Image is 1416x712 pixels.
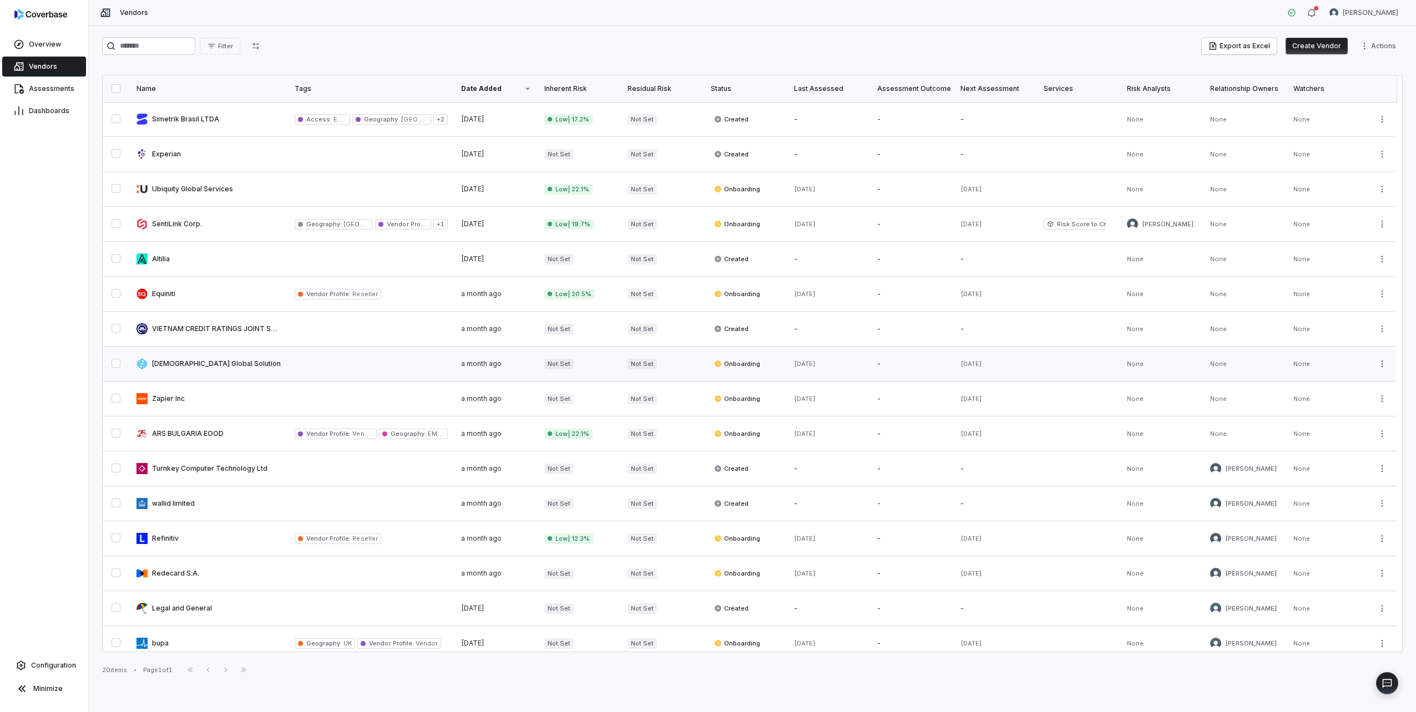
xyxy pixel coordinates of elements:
td: - [954,486,1037,521]
span: Vendor Profile : [306,290,351,298]
span: Reseller [351,535,377,542]
span: Low | 17.2% [544,114,593,125]
a: Configuration [4,655,84,675]
span: Vendors [120,8,148,17]
button: More actions [1373,600,1391,617]
span: a month ago [461,464,502,472]
span: a month ago [461,534,502,542]
img: Stephen Jackson avatar [1210,498,1221,509]
span: [DATE] [461,639,484,647]
span: Access : [306,115,332,123]
span: [DATE] [461,604,484,612]
span: Not Set [628,499,657,509]
span: Overview [29,40,61,49]
a: Assessments [2,79,86,99]
span: a month ago [461,499,502,507]
div: Name [136,84,281,93]
img: Martin Bowles avatar [1210,638,1221,649]
span: a month ago [461,324,502,333]
span: a month ago [461,359,502,368]
span: Minimize [33,684,63,693]
td: - [871,382,954,416]
span: Geography : [391,430,426,438]
span: Vendor [414,639,438,647]
span: Created [714,464,749,473]
td: - [787,312,871,347]
span: Not Set [628,289,657,299]
td: - [954,451,1037,486]
span: Dashboards [29,106,69,115]
span: Not Set [628,149,657,160]
span: [GEOGRAPHIC_DATA] [342,220,409,228]
button: Export as Excel [1202,38,1277,54]
span: Filter [218,42,233,50]
span: Low | 22.1% [544,429,593,439]
td: - [871,591,954,626]
a: Dashboards [2,101,86,121]
span: a month ago [461,429,502,438]
td: - [954,102,1037,137]
button: More actions [1373,146,1391,162]
span: Onboarding [714,220,760,228]
td: - [871,416,954,451]
span: Not Set [544,324,574,334]
span: Not Set [628,359,657,369]
span: Onboarding [714,534,760,543]
td: - [787,137,871,172]
span: Not Set [544,603,574,614]
span: [DATE] [960,430,982,438]
span: [DATE] [794,535,816,542]
span: [DATE] [461,115,484,123]
span: [GEOGRAPHIC_DATA] [399,115,467,123]
span: Not Set [628,638,657,649]
span: Not Set [544,254,574,265]
td: - [954,242,1037,277]
div: Relationship Owners [1210,84,1280,93]
td: - [787,486,871,521]
button: Filter [200,38,240,54]
span: Configuration [31,661,76,670]
span: Low | 22.1% [544,184,593,195]
div: Watchers [1293,84,1363,93]
td: - [871,521,954,556]
span: [DATE] [461,150,484,158]
span: Not Set [544,149,574,160]
span: [DATE] [794,569,816,577]
span: [DATE] [960,220,982,228]
div: Status [711,84,781,93]
span: [DATE] [461,255,484,263]
span: [PERSON_NAME] [1343,8,1398,17]
span: a month ago [461,289,502,298]
span: [DATE] [794,220,816,228]
td: - [954,591,1037,626]
img: logo-D7KZi-bG.svg [14,9,67,20]
button: More actions [1373,321,1391,337]
span: a month ago [461,394,502,403]
span: [DATE] [794,360,816,368]
span: [DATE] [794,639,816,647]
span: [DATE] [794,290,816,298]
span: Low | 19.7% [544,219,594,230]
span: [DATE] [960,535,982,542]
span: Low | 12.3% [544,533,593,544]
span: [DATE] [794,430,816,438]
span: Not Set [544,394,574,404]
span: [DATE] [960,185,982,193]
td: - [871,137,954,172]
span: Not Set [628,254,657,265]
button: More actions [1373,216,1391,232]
span: Onboarding [714,289,760,298]
td: - [954,312,1037,347]
button: More actions [1373,181,1391,197]
img: Verity Billson avatar [1210,533,1221,544]
span: Not Set [544,499,574,509]
button: More actions [1373,635,1391,652]
td: - [787,451,871,486]
button: More actions [1373,286,1391,302]
span: Experian data [332,115,374,123]
span: Not Set [628,464,657,474]
div: • [134,666,136,674]
td: - [871,556,954,591]
div: 20 items [102,666,127,674]
span: Not Set [628,533,657,544]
